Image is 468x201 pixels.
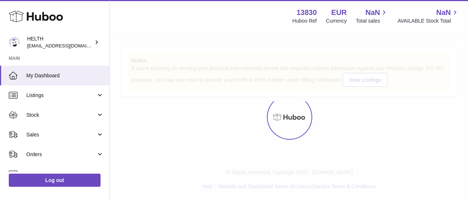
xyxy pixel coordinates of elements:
strong: 13830 [297,8,317,18]
a: NaN AVAILABLE Stock Total [397,8,459,24]
div: Huboo Ref [292,18,317,24]
span: NaN [436,8,451,18]
span: Sales [26,131,96,138]
div: HELTH [27,35,93,49]
span: [EMAIL_ADDRESS][DOMAIN_NAME] [27,43,107,49]
span: Orders [26,151,96,158]
span: My Dashboard [26,72,104,79]
img: internalAdmin-13830@internal.huboo.com [9,37,20,48]
span: Usage [26,171,104,178]
a: Log out [9,174,101,187]
span: Listings [26,92,96,99]
strong: EUR [331,8,347,18]
span: Stock [26,112,96,119]
span: NaN [365,8,380,18]
span: Total sales [356,18,388,24]
div: Currency [326,18,347,24]
a: NaN Total sales [356,8,388,24]
span: AVAILABLE Stock Total [397,18,459,24]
